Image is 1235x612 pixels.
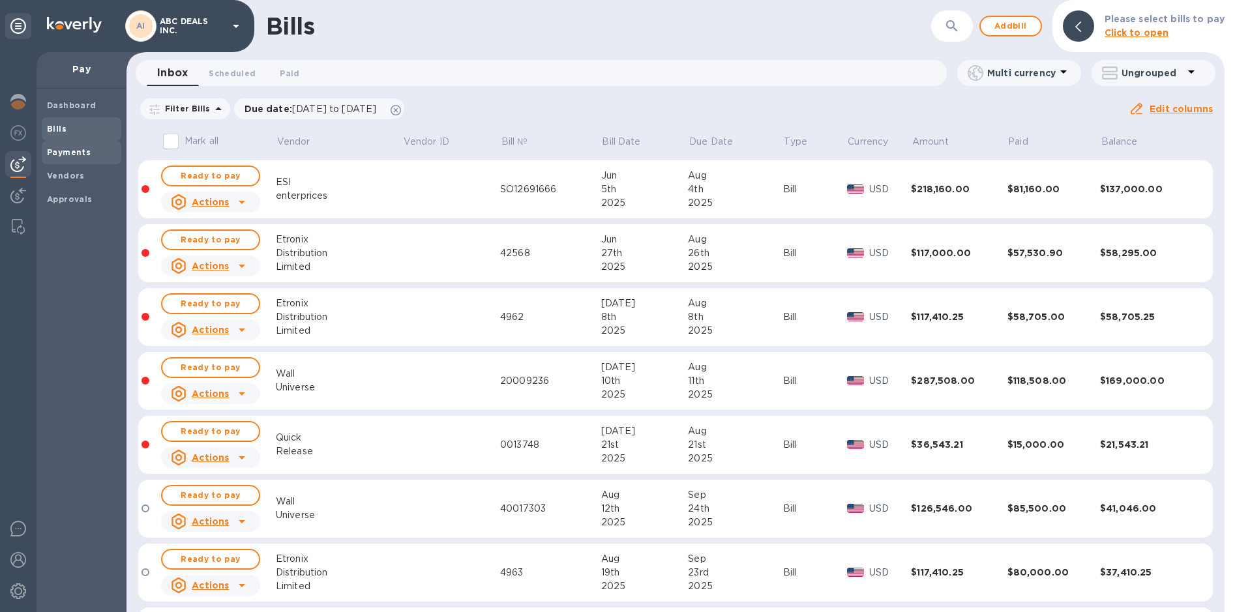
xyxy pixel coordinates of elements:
div: 2025 [688,388,782,401]
b: Approvals [47,194,93,204]
div: Etronix [276,233,402,246]
p: ABC DEALS INC. [160,17,225,35]
b: Dashboard [47,100,97,110]
u: Actions [192,261,229,271]
div: 2025 [601,324,689,338]
span: Bill Date [602,135,657,149]
div: Release [276,444,402,458]
div: $36,543.21 [911,438,1007,451]
img: USD [847,376,865,385]
u: Actions [192,452,229,463]
div: Limited [276,579,402,593]
p: Vendor [277,135,310,149]
div: $21,543.21 [1100,438,1197,451]
button: Ready to pay [161,549,260,570]
div: Unpin categories [5,13,31,39]
div: enterprices [276,189,402,203]
div: 2025 [688,452,782,465]
div: 4th [688,182,782,196]
span: Ready to pay [173,551,248,567]
b: Click to open [1105,27,1169,38]
div: 21st [688,438,782,452]
div: 2025 [601,452,689,465]
div: Due date:[DATE] to [DATE] [234,98,405,119]
u: Edit columns [1150,104,1213,114]
div: Jun [601,169,689,182]
div: ESI [276,175,402,189]
p: Multi currency [987,66,1056,80]
button: Ready to pay [161,293,260,314]
div: Universe [276,381,402,394]
div: $117,000.00 [911,246,1007,259]
span: Scheduled [209,66,256,80]
div: $15,000.00 [1007,438,1101,451]
div: 27th [601,246,689,260]
div: Bill [783,502,847,516]
div: Distribution [276,310,402,324]
div: 12th [601,502,689,516]
button: Ready to pay [161,357,260,378]
div: 2025 [601,260,689,274]
p: Balance [1101,135,1138,149]
p: USD [869,438,911,452]
span: Inbox [157,64,188,82]
div: [DATE] [601,360,689,374]
p: Mark all [185,134,218,148]
button: Addbill [979,16,1042,36]
img: Logo [47,17,102,33]
div: [DATE] [601,297,689,310]
u: Actions [192,516,229,527]
div: 20009236 [500,374,601,388]
div: $218,160.00 [911,182,1007,196]
h1: Bills [266,12,314,40]
span: Ready to pay [173,360,248,375]
div: 26th [688,246,782,260]
img: USD [847,184,865,194]
div: Bill [783,310,847,324]
div: 2025 [688,579,782,593]
div: Aug [688,169,782,182]
div: Sep [688,488,782,502]
p: Paid [1008,135,1028,149]
p: Amount [912,135,949,149]
div: Aug [601,488,689,502]
button: Ready to pay [161,485,260,506]
div: $80,000.00 [1007,566,1101,579]
div: 2025 [688,516,782,529]
div: 19th [601,566,689,579]
div: Quick [276,431,402,444]
div: $118,508.00 [1007,374,1101,387]
p: USD [869,374,911,388]
u: Actions [192,388,229,399]
div: $81,160.00 [1007,182,1101,196]
span: Amount [912,135,966,149]
div: $58,295.00 [1100,246,1197,259]
div: 24th [688,502,782,516]
div: Bill [783,566,847,579]
img: USD [847,504,865,513]
div: Universe [276,508,402,522]
span: Paid [280,66,299,80]
div: Bill [783,246,847,260]
div: 23rd [688,566,782,579]
img: USD [847,568,865,577]
div: $169,000.00 [1100,374,1197,387]
div: SO12691666 [500,182,601,196]
div: $117,410.25 [911,310,1007,323]
span: Vendor [277,135,327,149]
b: AI [136,21,145,31]
div: Bill [783,374,847,388]
div: 2025 [601,388,689,401]
div: Bill [783,438,847,452]
span: Add bill [991,18,1030,34]
div: 2025 [688,260,782,274]
u: Actions [192,325,229,335]
div: $126,546.00 [911,502,1007,515]
div: 2025 [688,324,782,338]
button: Ready to pay [161,421,260,442]
button: Ready to pay [161,229,260,250]
div: $58,705.00 [1007,310,1101,323]
span: Due Date [689,135,750,149]
p: Due Date [689,135,733,149]
p: USD [869,246,911,260]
